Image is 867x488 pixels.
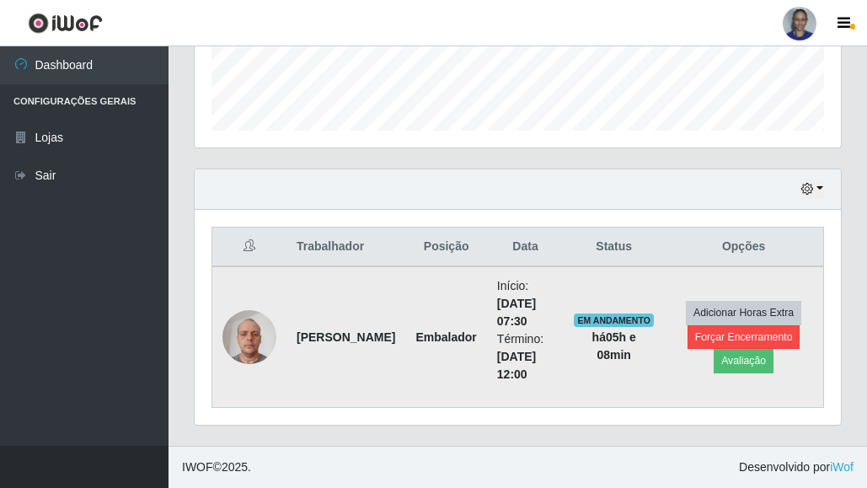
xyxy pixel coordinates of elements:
button: Adicionar Horas Extra [686,301,801,324]
img: CoreUI Logo [28,13,103,34]
button: Forçar Encerramento [688,325,800,349]
th: Status [564,228,664,267]
strong: há 05 h e 08 min [592,330,636,362]
time: [DATE] 07:30 [497,297,536,328]
th: Posição [405,228,486,267]
span: IWOF [182,460,213,474]
button: Avaliação [714,349,773,373]
li: Início: [497,277,554,330]
th: Data [487,228,564,267]
time: [DATE] 12:00 [497,350,536,381]
img: 1723391026413.jpeg [222,301,276,373]
a: iWof [830,460,854,474]
strong: [PERSON_NAME] [297,330,395,344]
strong: Embalador [415,330,476,344]
li: Término: [497,330,554,383]
th: Opções [664,228,823,267]
span: Desenvolvido por [739,459,854,476]
th: Trabalhador [286,228,405,267]
span: © 2025 . [182,459,251,476]
span: EM ANDAMENTO [574,314,654,327]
